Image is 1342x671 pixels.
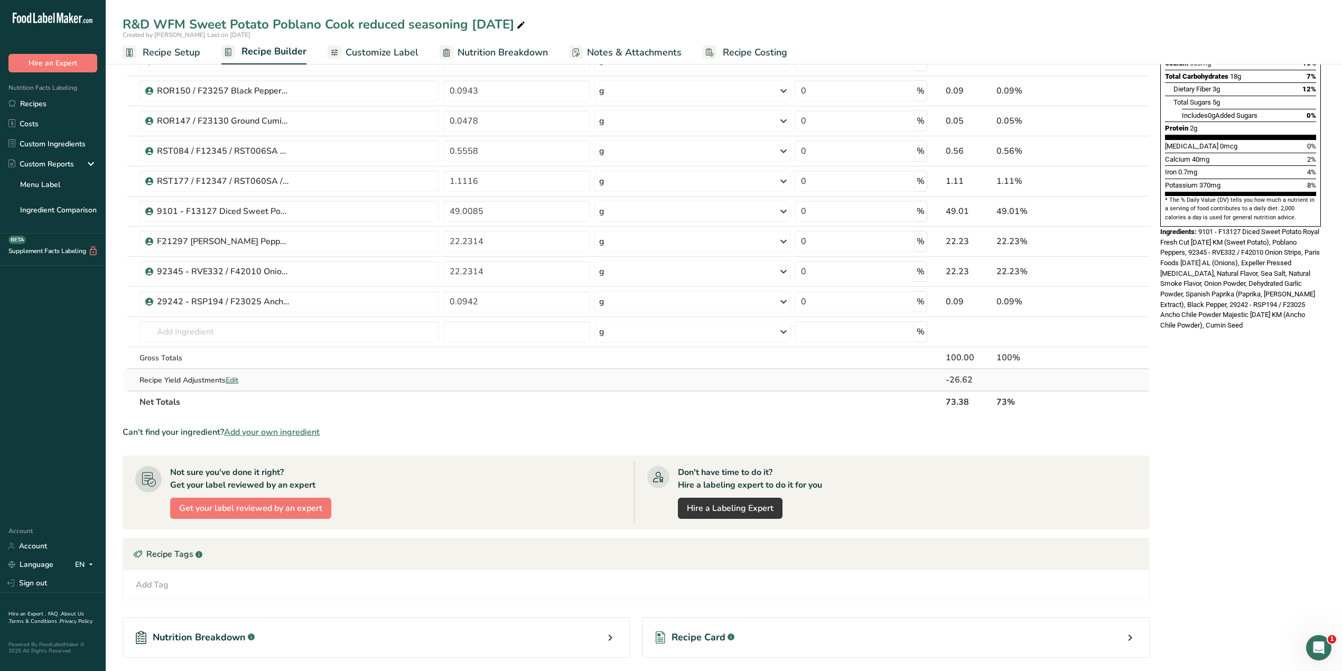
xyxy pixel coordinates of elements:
span: 0g [1208,111,1215,119]
div: 0.09% [996,85,1094,97]
span: Customize Label [346,45,418,60]
div: Not sure you've done it right? Get your label reviewed by an expert [170,466,315,491]
div: g [599,115,604,127]
span: Includes Added Sugars [1182,111,1257,119]
span: Recipe Card [672,630,725,645]
span: 16% [1302,59,1316,67]
a: Terms & Conditions . [9,618,60,625]
div: 0.09 [946,85,992,97]
a: Hire a Labeling Expert [678,498,782,519]
div: 0.56% [996,145,1094,157]
div: Powered By FoodLabelMaker © 2025 All Rights Reserved [8,641,97,654]
span: Recipe Setup [143,45,200,60]
div: 0.56 [946,145,992,157]
div: 0.09 [946,295,992,308]
span: 40mg [1192,155,1209,163]
span: 1 [1328,635,1336,644]
span: Nutrition Breakdown [153,630,246,645]
span: Created by [PERSON_NAME] Last on [DATE] [123,31,250,39]
span: Nutrition Breakdown [458,45,548,60]
span: 0% [1307,111,1316,119]
a: FAQ . [48,610,61,618]
div: 1.11% [996,175,1094,188]
span: Protein [1165,124,1188,132]
div: ROR150 / F23257 Black Pepper Irradiated, Chesapeake Spice [DATE] AF [157,85,289,97]
th: 73.38 [944,390,994,413]
div: 0.05% [996,115,1094,127]
div: Add Tag [136,579,169,591]
div: 22.23% [996,265,1094,278]
div: R&D WFM Sweet Potato Poblano Cook reduced seasoning [DATE] [123,15,527,34]
div: g [599,145,604,157]
section: * The % Daily Value (DV) tells you how much a nutrient in a serving of food contributes to a dail... [1165,196,1316,222]
span: 2% [1307,155,1316,163]
div: RST177 / F12347 / RST060SA / RA053B CytoGuard YM K, A&B [DATE] AF [157,175,289,188]
span: 5g [1213,98,1220,106]
div: 9101 - F13127 Diced Sweet Potato Royal Fresh Cut [DATE] KM [157,205,289,218]
div: BETA [8,236,26,244]
div: 49.01% [996,205,1094,218]
div: g [599,295,604,308]
div: 100% [996,351,1094,364]
span: 7% [1307,72,1316,80]
span: Total Sugars [1173,98,1211,106]
div: Recipe Tags [123,538,1149,570]
span: 12% [1302,85,1316,93]
div: Don't have time to do it? Hire a labeling expert to do it for you [678,466,822,491]
span: Notes & Attachments [587,45,682,60]
div: 49.01 [946,205,992,218]
span: 2g [1190,124,1197,132]
a: Recipe Builder [221,40,306,65]
th: Net Totals [137,390,944,413]
span: [MEDICAL_DATA] [1165,142,1218,150]
span: Calcium [1165,155,1190,163]
span: 360mg [1190,59,1211,67]
span: 18g [1230,72,1241,80]
span: 4% [1307,168,1316,176]
a: About Us . [8,610,84,625]
div: 29242 - RSP194 / F23025 Ancho Chile Powder Majestic [DATE] KM [157,295,289,308]
div: ROR147 / F23130 Ground Cumin, Chesapeake Spice [DATE] AF [157,115,289,127]
div: g [599,325,604,338]
span: 0.7mg [1178,168,1197,176]
input: Add Ingredient [139,321,439,342]
div: Gross Totals [139,352,439,364]
div: F21297 [PERSON_NAME] Pepper 3/8", Fresh Sense [DATE] AC [157,235,289,248]
div: 100.00 [946,351,992,364]
div: RST084 / F12345 / RST006SA CytoGuard Stat-N Plus, A&B [DATE] CC [157,145,289,157]
span: Recipe Builder [241,44,306,59]
iframe: Intercom live chat [1306,635,1331,660]
div: g [599,85,604,97]
div: -26.62 [946,374,992,386]
a: Nutrition Breakdown [440,41,548,64]
a: Privacy Policy [60,618,92,625]
span: 0% [1307,142,1316,150]
button: Hire an Expert [8,54,97,72]
span: 9101 - F13127 Diced Sweet Potato Royal Fresh Cut [DATE] KM (Sweet Potato), Poblano Peppers, 92345... [1160,228,1320,329]
span: Dietary Fiber [1173,85,1211,93]
span: 3g [1213,85,1220,93]
span: 8% [1307,181,1316,189]
div: Recipe Yield Adjustments [139,375,439,386]
span: Recipe Costing [723,45,787,60]
span: Total Carbohydrates [1165,72,1228,80]
div: g [599,175,604,188]
div: g [599,205,604,218]
span: Get your label reviewed by an expert [179,502,322,515]
span: Potassium [1165,181,1198,189]
div: Can't find your ingredient? [123,426,1150,439]
div: 22.23 [946,265,992,278]
div: g [599,265,604,278]
div: 22.23% [996,235,1094,248]
span: Sodium [1165,59,1188,67]
a: Hire an Expert . [8,610,46,618]
div: EN [75,558,97,571]
span: Iron [1165,168,1177,176]
div: 0.09% [996,295,1094,308]
div: 1.11 [946,175,992,188]
div: 92345 - RVE332 / F42010 Onion Strips, Paris Foods [DATE] AL [157,265,289,278]
div: 0.05 [946,115,992,127]
div: 22.23 [946,235,992,248]
a: Recipe Setup [123,41,200,64]
div: g [599,235,604,248]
